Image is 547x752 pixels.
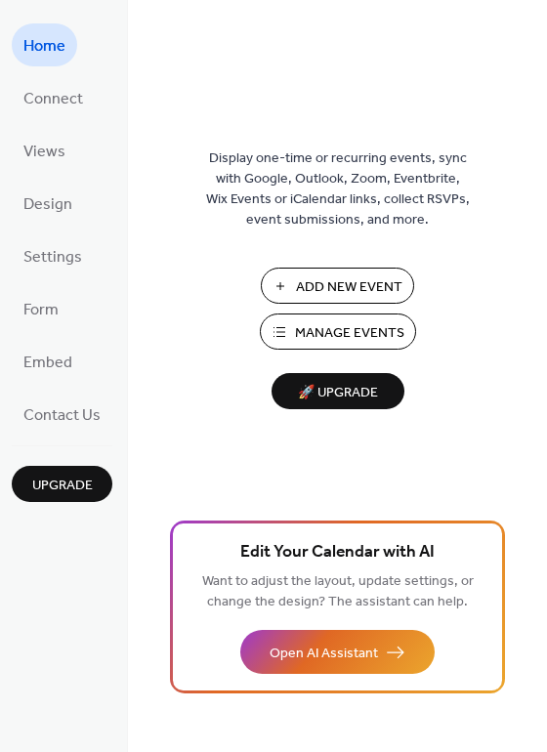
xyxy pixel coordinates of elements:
span: Upgrade [32,476,93,496]
a: Form [12,287,70,330]
span: Display one-time or recurring events, sync with Google, Outlook, Zoom, Eventbrite, Wix Events or ... [206,148,470,230]
a: Contact Us [12,393,112,436]
a: Settings [12,234,94,277]
button: Upgrade [12,466,112,502]
span: Settings [23,242,82,273]
a: Connect [12,76,95,119]
span: Manage Events [295,323,404,344]
a: Embed [12,340,84,383]
span: Add New Event [296,277,402,298]
span: Edit Your Calendar with AI [240,539,435,566]
a: Views [12,129,77,172]
span: Connect [23,84,83,115]
a: Design [12,182,84,225]
span: Views [23,137,65,168]
button: 🚀 Upgrade [272,373,404,409]
span: Open AI Assistant [270,644,378,664]
a: Home [12,23,77,66]
span: Contact Us [23,400,101,432]
span: Design [23,189,72,221]
button: Add New Event [261,268,414,304]
button: Manage Events [260,313,416,350]
span: Embed [23,348,72,379]
span: Home [23,31,65,63]
span: Form [23,295,59,326]
span: Want to adjust the layout, update settings, or change the design? The assistant can help. [202,568,474,615]
button: Open AI Assistant [240,630,435,674]
span: 🚀 Upgrade [283,380,393,406]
